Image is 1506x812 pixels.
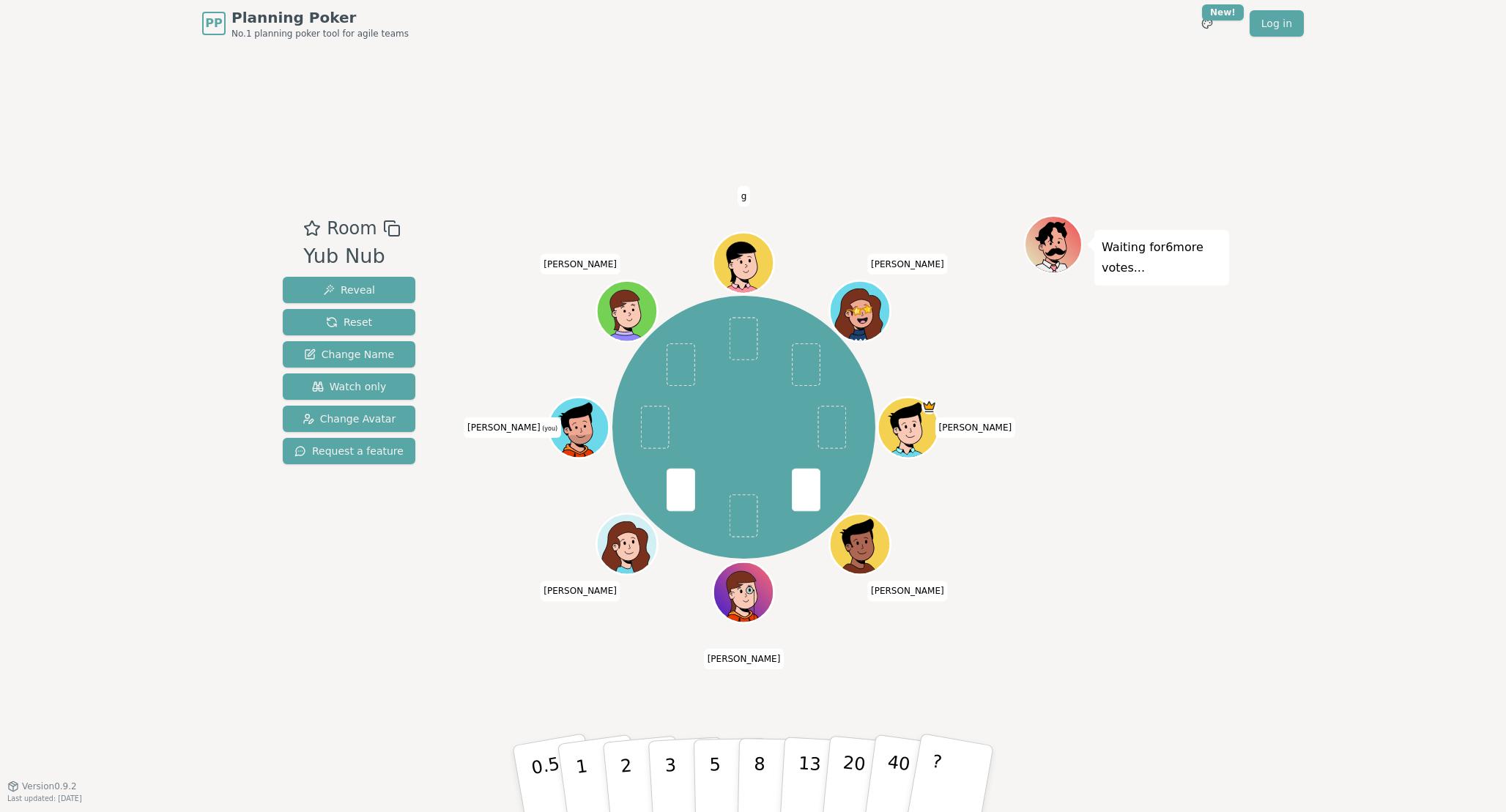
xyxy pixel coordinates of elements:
button: Watch only [283,373,415,400]
span: Planning Poker [231,7,409,28]
span: Change Avatar [303,411,396,426]
div: New! [1202,4,1244,21]
span: Click to change your name [935,417,1016,438]
p: Waiting for 6 more votes... [1102,237,1222,278]
button: Add as favourite [303,215,321,242]
span: Reveal [323,283,375,297]
button: Request a feature [283,438,415,464]
span: Click to change your name [540,581,620,601]
span: Reset [326,315,372,329]
button: Click to change your avatar [551,399,608,456]
button: Change Name [283,341,415,368]
button: Reset [283,309,415,335]
a: Log in [1250,10,1304,37]
span: Change Name [304,347,394,362]
span: Request a feature [294,444,404,458]
span: No.1 planning poker tool for agile teams [231,28,409,40]
button: Reveal [283,277,415,303]
span: Maanya is the host [922,399,938,414]
span: Watch only [312,379,387,394]
span: PP [205,15,222,32]
span: Click to change your name [464,417,561,438]
span: Click to change your name [867,254,948,275]
span: (you) [541,425,558,432]
span: Click to change your name [867,581,948,601]
button: Change Avatar [283,406,415,432]
a: PPPlanning PokerNo.1 planning poker tool for agile teams [202,7,409,40]
span: Click to change your name [738,186,751,206]
div: Yub Nub [303,242,400,272]
span: Last updated: [DATE] [7,794,82,802]
span: Version 0.9.2 [22,781,77,792]
span: Click to change your name [704,649,784,669]
span: Click to change your name [540,254,620,275]
button: New! [1194,10,1220,37]
span: Room [327,215,376,242]
button: Version0.9.2 [7,781,77,792]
